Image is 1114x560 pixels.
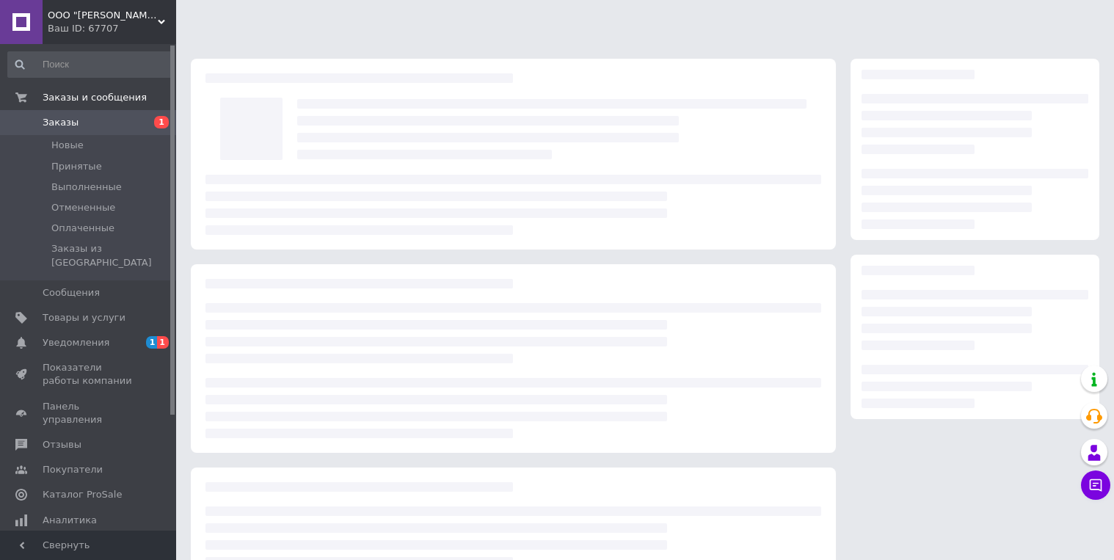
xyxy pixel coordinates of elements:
span: Принятые [51,160,102,173]
span: Показатели работы компании [43,361,136,388]
span: Товары и услуги [43,311,125,324]
span: Заказы [43,116,79,129]
span: Заказы и сообщения [43,91,147,104]
span: Новые [51,139,84,152]
span: 1 [146,336,158,349]
input: Поиск [7,51,173,78]
span: Оплаченные [51,222,114,235]
span: Сообщения [43,286,100,299]
span: Покупатели [43,463,103,476]
span: Аналитика [43,514,97,527]
span: Заказы из [GEOGRAPHIC_DATA] [51,242,172,269]
span: ООО "Грин Вей Украина" [48,9,158,22]
div: Ваш ID: 67707 [48,22,176,35]
span: 1 [157,336,169,349]
span: Отзывы [43,438,81,451]
span: Выполненные [51,181,122,194]
button: Чат с покупателем [1081,470,1110,500]
span: 1 [154,116,169,128]
span: Панель управления [43,400,136,426]
span: Уведомления [43,336,109,349]
span: Отмененные [51,201,115,214]
span: Каталог ProSale [43,488,122,501]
